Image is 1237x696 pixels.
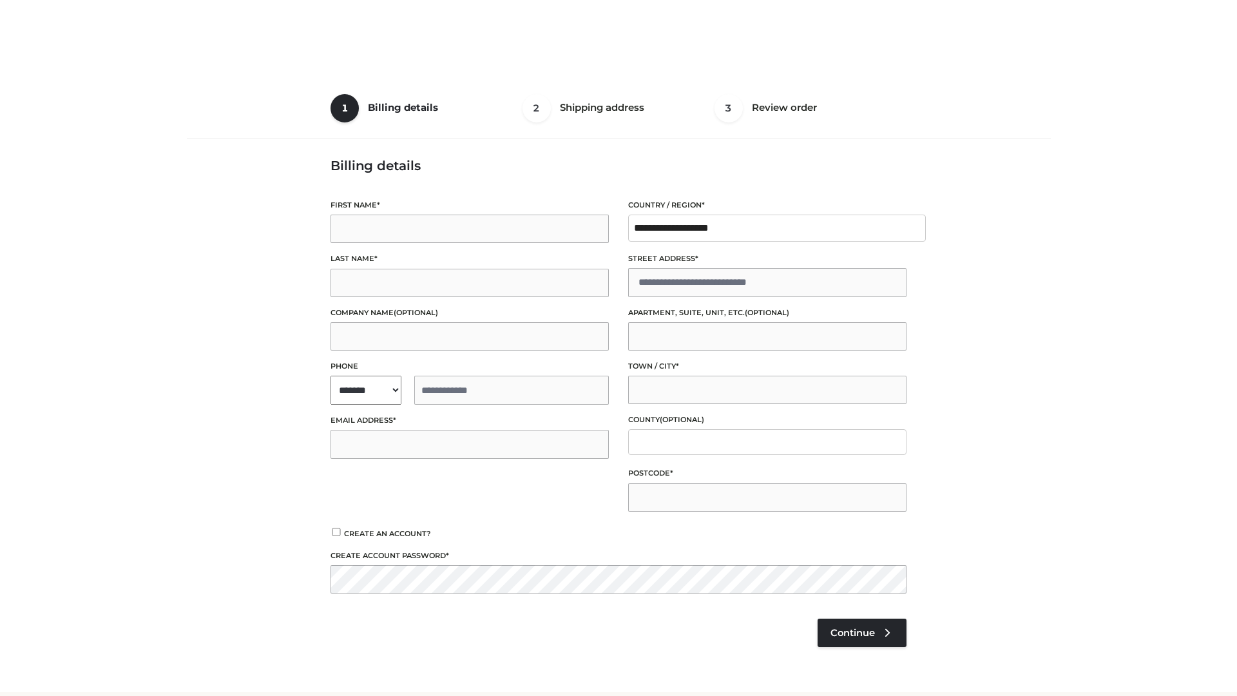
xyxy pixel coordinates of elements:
label: Country / Region [628,199,906,211]
label: Create account password [331,550,906,562]
a: Continue [818,619,906,647]
input: Create an account? [331,528,342,536]
span: 2 [523,94,551,122]
label: County [628,414,906,426]
span: (optional) [745,308,789,317]
label: Street address [628,253,906,265]
span: 3 [714,94,743,122]
label: Last name [331,253,609,265]
span: Shipping address [560,101,644,113]
label: First name [331,199,609,211]
span: 1 [331,94,359,122]
label: Apartment, suite, unit, etc. [628,307,906,319]
span: (optional) [394,308,438,317]
label: Town / City [628,360,906,372]
label: Email address [331,414,609,427]
label: Company name [331,307,609,319]
span: Review order [752,101,817,113]
label: Postcode [628,467,906,479]
span: Create an account? [344,529,431,538]
span: Continue [830,627,875,639]
label: Phone [331,360,609,372]
span: Billing details [368,101,438,113]
h3: Billing details [331,158,906,173]
span: (optional) [660,415,704,424]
